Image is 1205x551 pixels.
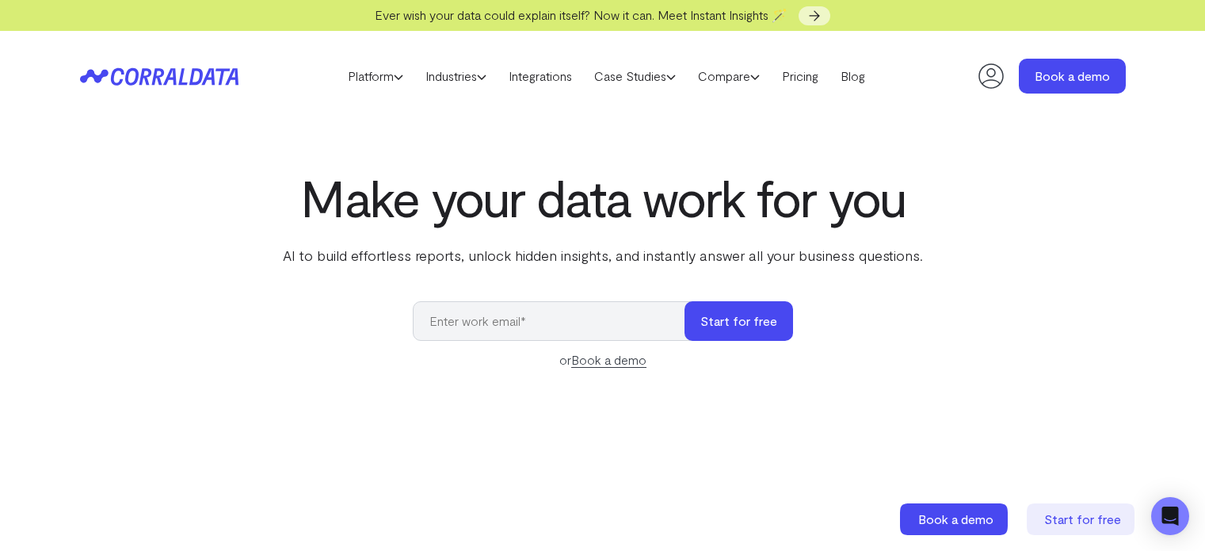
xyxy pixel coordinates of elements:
h1: Make your data work for you [280,169,926,226]
input: Enter work email* [413,301,700,341]
span: Ever wish your data could explain itself? Now it can. Meet Instant Insights 🪄 [375,7,787,22]
a: Industries [414,64,498,88]
a: Book a demo [1019,59,1126,94]
a: Book a demo [900,503,1011,535]
a: Pricing [771,64,829,88]
div: Open Intercom Messenger [1151,497,1189,535]
span: Start for free [1044,511,1121,526]
a: Book a demo [571,352,646,368]
a: Compare [687,64,771,88]
a: Platform [337,64,414,88]
button: Start for free [684,301,793,341]
a: Integrations [498,64,583,88]
div: or [413,350,793,369]
a: Start for free [1027,503,1138,535]
a: Blog [829,64,876,88]
a: Case Studies [583,64,687,88]
p: AI to build effortless reports, unlock hidden insights, and instantly answer all your business qu... [280,245,926,266]
span: Book a demo [918,511,993,526]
